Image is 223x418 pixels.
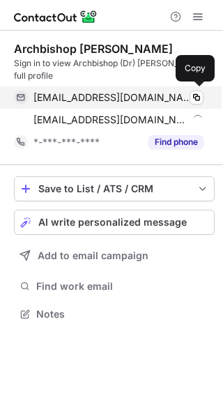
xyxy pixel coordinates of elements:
button: save-profile-one-click [14,176,215,201]
button: Add to email campaign [14,243,215,268]
span: Add to email campaign [38,250,148,261]
div: Save to List / ATS / CRM [38,183,190,194]
span: [EMAIL_ADDRESS][DOMAIN_NAME] [33,91,193,104]
button: Find work email [14,277,215,296]
span: AI write personalized message [38,217,187,228]
span: [EMAIL_ADDRESS][DOMAIN_NAME] [33,114,188,126]
button: Notes [14,304,215,324]
img: ContactOut v5.3.10 [14,8,98,25]
span: Notes [36,308,209,320]
div: Archbishop [PERSON_NAME] [14,42,173,56]
span: Find work email [36,280,209,293]
div: Sign in to view Archbishop (Dr) [PERSON_NAME]’s full profile [14,57,215,82]
button: AI write personalized message [14,210,215,235]
button: Reveal Button [148,135,203,149]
